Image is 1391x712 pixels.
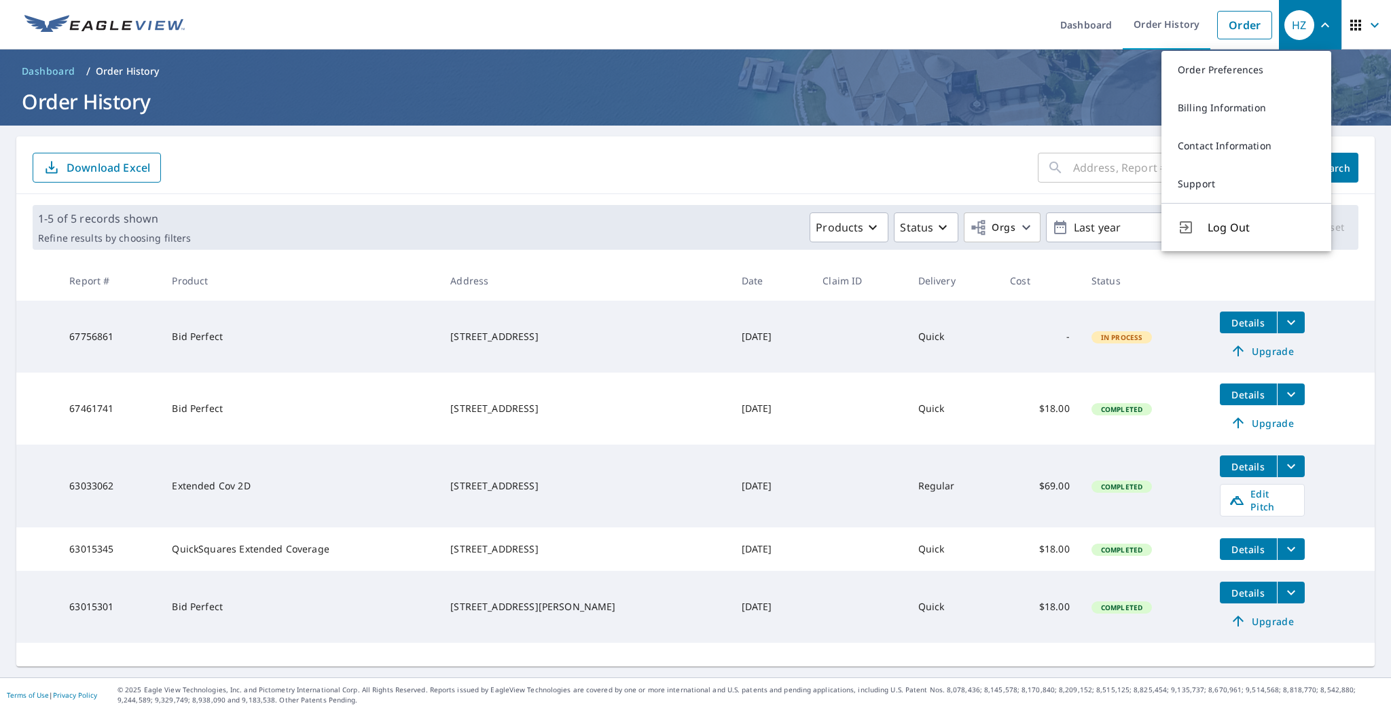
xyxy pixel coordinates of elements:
td: Bid Perfect [161,301,439,373]
a: Support [1161,165,1331,203]
span: Log Out [1208,219,1315,236]
button: filesDropdownBtn-67461741 [1277,383,1305,405]
a: Order Preferences [1161,51,1331,89]
a: Upgrade [1220,412,1305,434]
p: Last year [1068,216,1227,240]
a: Dashboard [16,60,81,82]
td: $69.00 [999,445,1081,527]
td: $18.00 [999,373,1081,445]
div: [STREET_ADDRESS] [450,542,719,556]
button: detailsBtn-63033062 [1220,455,1277,477]
button: detailsBtn-63015345 [1220,538,1277,560]
td: [DATE] [731,301,812,373]
input: Address, Report #, Claim ID, etc. [1073,149,1299,187]
button: filesDropdownBtn-63015345 [1277,538,1305,560]
td: Quick [907,527,1000,571]
button: Download Excel [33,153,161,183]
button: Products [810,212,888,242]
td: 63033062 [58,445,161,527]
th: Date [731,261,812,301]
th: Status [1081,261,1209,301]
p: Refine results by choosing filters [38,232,191,244]
span: Details [1228,388,1269,401]
p: © 2025 Eagle View Technologies, Inc. and Pictometry International Corp. All Rights Reserved. Repo... [118,685,1384,705]
td: Bid Perfect [161,373,439,445]
img: EV Logo [24,15,185,35]
span: Completed [1093,545,1151,555]
p: Order History [96,64,160,78]
a: Terms of Use [7,690,49,700]
span: In Process [1093,333,1151,342]
th: Delivery [907,261,1000,301]
h1: Order History [16,88,1375,115]
span: Upgrade [1228,415,1297,431]
span: Completed [1093,405,1151,414]
span: Upgrade [1228,343,1297,359]
td: [DATE] [731,373,812,445]
a: Edit Pitch [1220,484,1305,517]
button: Status [894,212,958,242]
a: Upgrade [1220,610,1305,632]
p: Status [900,219,933,236]
td: Quick [907,571,1000,643]
button: detailsBtn-63015301 [1220,582,1277,603]
th: Claim ID [812,261,907,301]
div: [STREET_ADDRESS] [450,330,719,343]
p: Products [816,219,863,236]
button: Search [1309,153,1358,183]
span: Dashboard [22,64,75,78]
a: Order [1217,11,1272,39]
span: Completed [1093,482,1151,491]
button: filesDropdownBtn-67756861 [1277,312,1305,333]
div: HZ [1284,10,1314,40]
span: Completed [1093,603,1151,612]
td: 63015301 [58,571,161,643]
button: detailsBtn-67461741 [1220,383,1277,405]
span: Details [1228,316,1269,329]
button: detailsBtn-67756861 [1220,312,1277,333]
button: filesDropdownBtn-63015301 [1277,582,1305,603]
td: [DATE] [731,527,812,571]
span: Upgrade [1228,613,1297,629]
td: 67461741 [58,373,161,445]
td: Quick [907,373,1000,445]
a: Contact Information [1161,127,1331,165]
td: Extended Cov 2D [161,445,439,527]
button: Log Out [1161,203,1331,251]
button: filesDropdownBtn-63033062 [1277,455,1305,477]
td: Bid Perfect [161,571,439,643]
td: - [999,301,1081,373]
td: Regular [907,445,1000,527]
p: Download Excel [67,160,150,175]
th: Cost [999,261,1081,301]
td: 67756861 [58,301,161,373]
td: $18.00 [999,527,1081,571]
a: Privacy Policy [53,690,97,700]
span: Details [1228,460,1269,473]
button: Last year [1046,212,1250,242]
a: Billing Information [1161,89,1331,127]
li: / [86,63,90,79]
span: Orgs [970,219,1015,236]
td: [DATE] [731,571,812,643]
div: [STREET_ADDRESS] [450,479,719,493]
div: [STREET_ADDRESS] [450,402,719,415]
nav: breadcrumb [16,60,1375,82]
td: [DATE] [731,445,812,527]
div: [STREET_ADDRESS][PERSON_NAME] [450,600,719,614]
p: | [7,691,97,699]
span: Details [1228,586,1269,599]
p: 1-5 of 5 records shown [38,210,191,227]
span: Edit Pitch [1229,487,1296,513]
span: Details [1228,543,1269,556]
button: Orgs [964,212,1041,242]
th: Product [161,261,439,301]
th: Address [439,261,730,301]
th: Report # [58,261,161,301]
td: $18.00 [999,571,1081,643]
td: 63015345 [58,527,161,571]
a: Upgrade [1220,340,1305,362]
td: QuickSquares Extended Coverage [161,527,439,571]
span: Search [1320,162,1348,174]
td: Quick [907,301,1000,373]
